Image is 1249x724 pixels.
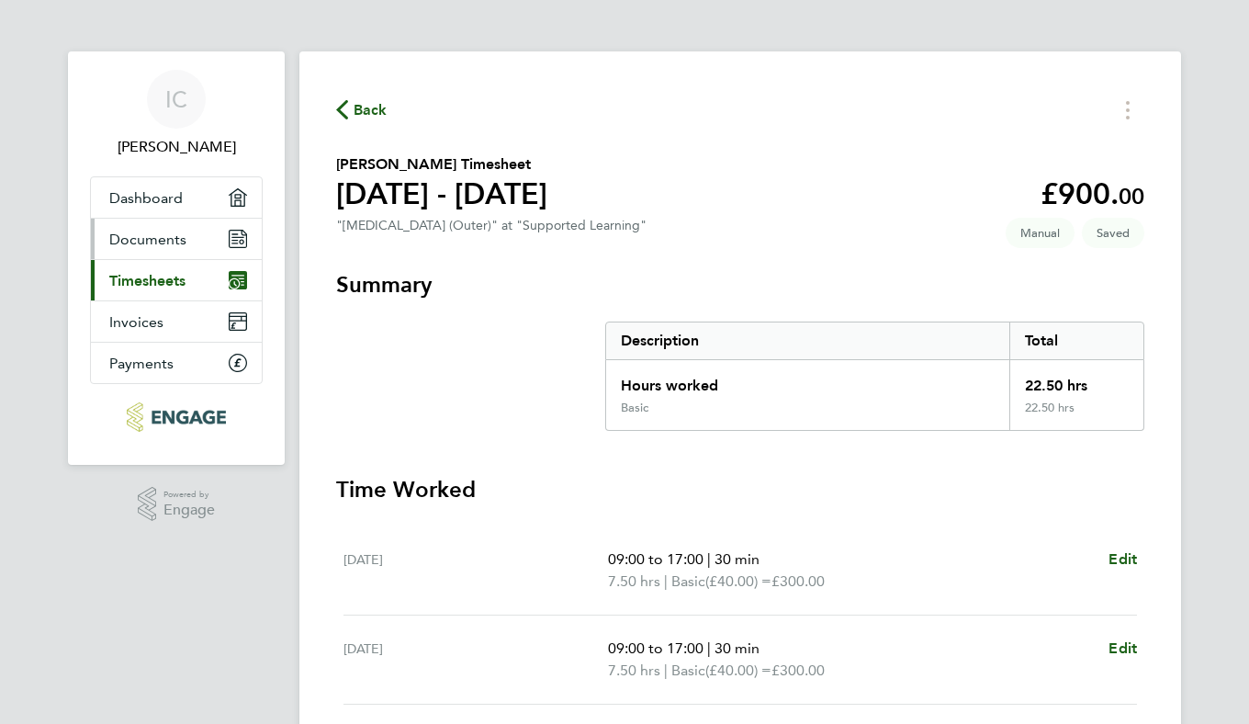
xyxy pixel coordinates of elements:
[608,572,660,590] span: 7.50 hrs
[1108,550,1137,568] span: Edit
[68,51,285,465] nav: Main navigation
[91,219,262,259] a: Documents
[336,98,388,121] button: Back
[1009,360,1143,401] div: 22.50 hrs
[109,272,186,289] span: Timesheets
[109,231,186,248] span: Documents
[606,360,1009,401] div: Hours worked
[127,402,225,432] img: blackstonerecruitment-logo-retina.png
[90,136,263,158] span: Isabelle Callary
[1119,183,1144,209] span: 00
[1108,549,1137,571] a: Edit
[671,571,705,593] span: Basic
[1006,218,1075,248] span: This timesheet was manually created.
[605,322,1144,431] div: Summary
[91,343,262,383] a: Payments
[705,572,771,590] span: (£40.00) =
[715,550,760,568] span: 30 min
[608,550,703,568] span: 09:00 to 17:00
[608,662,660,679] span: 7.50 hrs
[109,313,163,331] span: Invoices
[707,550,711,568] span: |
[707,639,711,657] span: |
[664,662,668,679] span: |
[343,638,608,682] div: [DATE]
[336,153,547,175] h2: [PERSON_NAME] Timesheet
[165,87,187,111] span: IC
[109,355,174,372] span: Payments
[705,662,771,679] span: (£40.00) =
[163,503,215,518] span: Engage
[771,662,825,679] span: £300.00
[1009,322,1143,359] div: Total
[608,639,703,657] span: 09:00 to 17:00
[606,322,1009,359] div: Description
[91,177,262,218] a: Dashboard
[91,260,262,300] a: Timesheets
[90,70,263,158] a: IC[PERSON_NAME]
[343,549,608,593] div: [DATE]
[336,475,1144,504] h3: Time Worked
[664,572,668,590] span: |
[621,401,648,415] div: Basic
[91,301,262,342] a: Invoices
[1111,96,1144,124] button: Timesheets Menu
[336,175,547,212] h1: [DATE] - [DATE]
[336,218,647,233] div: "[MEDICAL_DATA] (Outer)" at "Supported Learning"
[354,99,388,121] span: Back
[1108,638,1137,660] a: Edit
[1009,401,1143,430] div: 22.50 hrs
[90,402,263,432] a: Go to home page
[715,639,760,657] span: 30 min
[336,270,1144,300] h3: Summary
[1108,639,1137,657] span: Edit
[671,660,705,682] span: Basic
[109,189,183,207] span: Dashboard
[1082,218,1144,248] span: This timesheet is Saved.
[138,487,216,522] a: Powered byEngage
[163,487,215,503] span: Powered by
[771,572,825,590] span: £300.00
[1041,176,1144,211] app-decimal: £900.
